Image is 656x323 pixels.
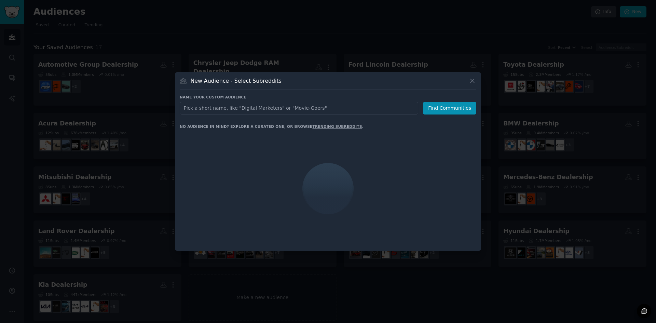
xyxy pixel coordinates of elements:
[180,102,418,115] input: Pick a short name, like "Digital Marketers" or "Movie-Goers"
[180,124,364,129] div: No audience in mind? Explore a curated one, or browse .
[423,102,476,115] button: Find Communities
[180,95,476,99] h3: Name your custom audience
[312,124,362,129] a: trending subreddits
[191,77,282,84] h3: New Audience - Select Subreddits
